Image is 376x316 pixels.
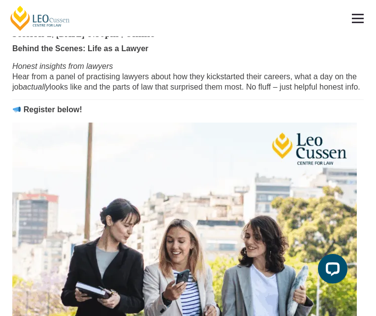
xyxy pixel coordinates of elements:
[12,62,113,70] i: Honest insights from lawyers
[12,44,149,53] span: Behind the Scenes: Life as a Lawyer
[310,250,351,291] iframe: LiveChat chat widget
[50,83,360,91] span: looks like and the parts of law that surprised them most. No fluff – just helpful honest info.
[13,105,21,113] img: 📣
[23,83,49,91] span: actually
[12,72,357,91] span: Hear from a panel of practising lawyers about how they kickstarted their careers, what a day on t...
[9,5,71,32] a: [PERSON_NAME] Centre for Law
[24,105,82,114] strong: Register below!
